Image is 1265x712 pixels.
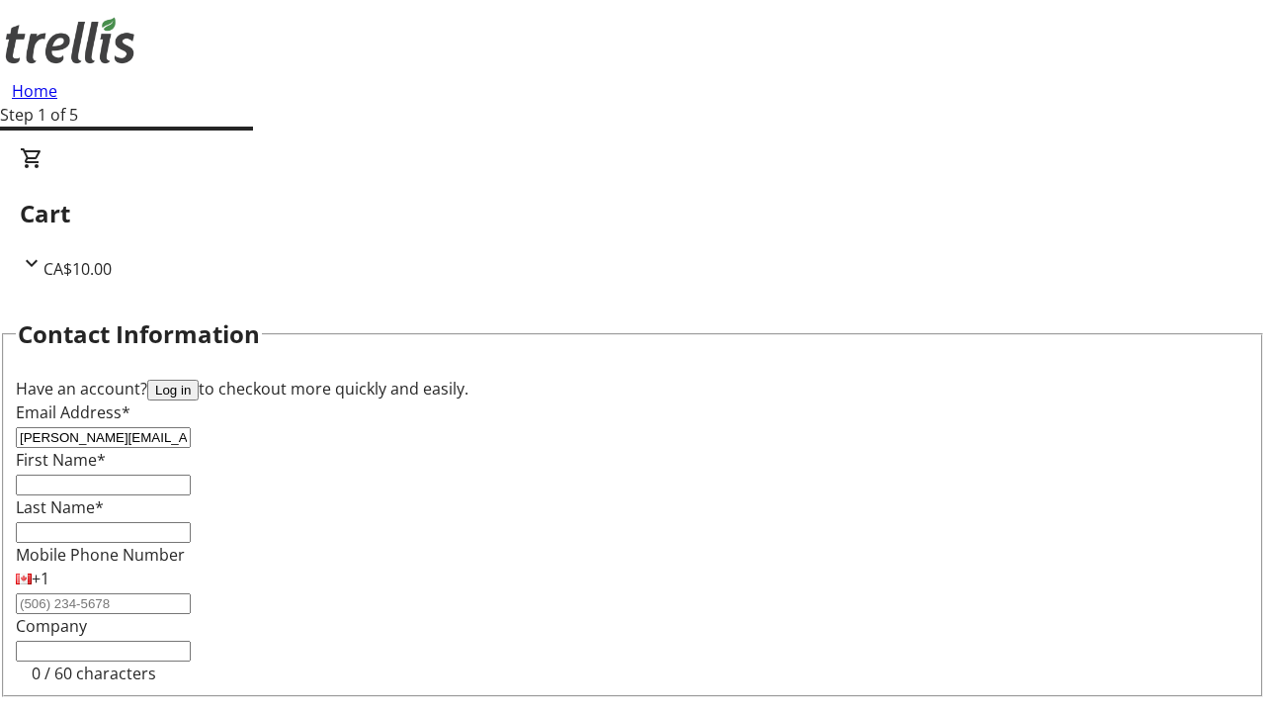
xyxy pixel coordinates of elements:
[147,380,199,400] button: Log in
[16,377,1249,400] div: Have an account? to checkout more quickly and easily.
[20,146,1245,281] div: CartCA$10.00
[18,316,260,352] h2: Contact Information
[20,196,1245,231] h2: Cart
[16,449,106,471] label: First Name*
[16,544,185,566] label: Mobile Phone Number
[16,401,130,423] label: Email Address*
[32,663,156,684] tr-character-limit: 0 / 60 characters
[43,258,112,280] span: CA$10.00
[16,496,104,518] label: Last Name*
[16,615,87,637] label: Company
[16,593,191,614] input: (506) 234-5678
